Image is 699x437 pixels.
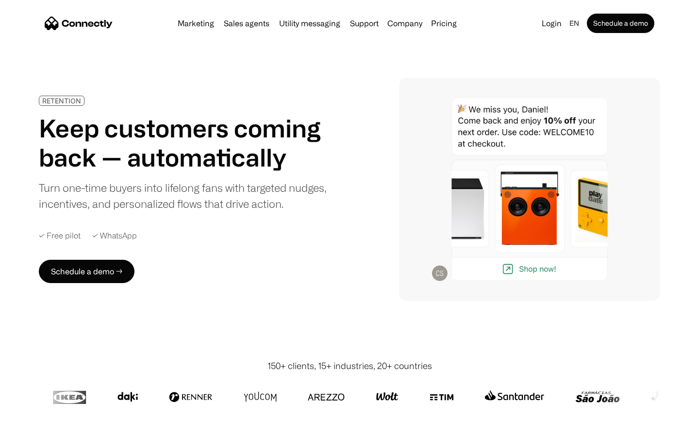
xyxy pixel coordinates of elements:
[427,19,461,27] a: Pricing
[387,17,422,30] div: Company
[39,114,334,172] h1: Keep customers coming back — automatically
[384,17,425,30] div: Company
[10,419,58,434] aside: Language selected: English
[45,16,113,31] a: home
[39,180,334,212] div: Turn one-time buyers into lifelong fans with targeted nudges, incentives, and personalized flows ...
[587,14,654,33] a: Schedule a demo
[275,19,344,27] a: Utility messaging
[566,17,585,30] div: en
[39,231,81,240] div: ✓ Free pilot
[538,17,566,30] a: Login
[39,260,134,283] a: Schedule a demo →
[174,19,218,27] a: Marketing
[569,17,579,30] div: en
[42,97,81,104] div: RETENTION
[92,231,137,240] div: ✓ WhatsApp
[346,19,383,27] a: Support
[267,359,432,372] div: 150+ clients, 15+ industries, 20+ countries
[19,420,58,434] ul: Language list
[220,19,273,27] a: Sales agents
